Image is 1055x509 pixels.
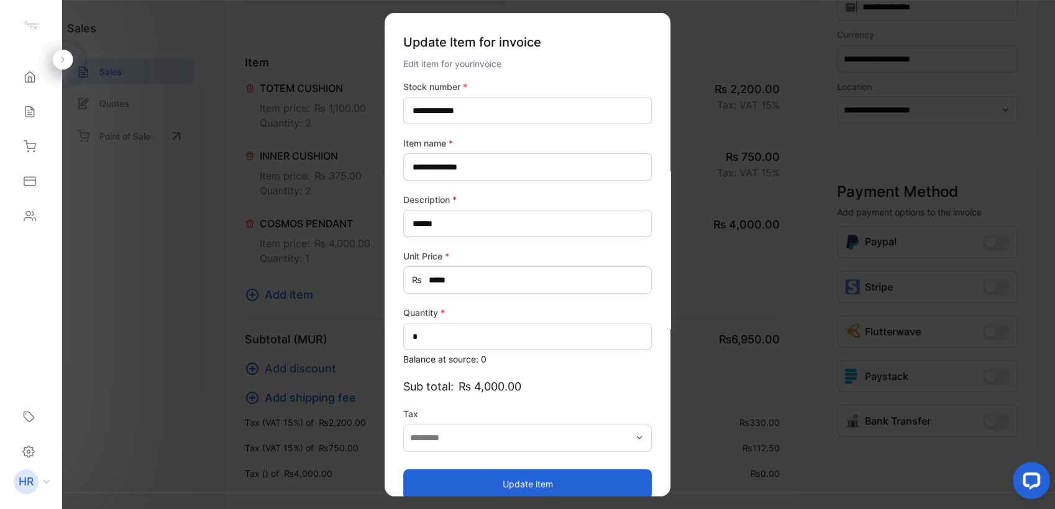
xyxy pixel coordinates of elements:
[403,28,652,56] p: Update Item for invoice
[412,273,422,286] span: ₨
[403,306,652,319] label: Quantity
[459,378,521,395] span: ₨ 4,000.00
[403,469,652,498] button: Update item
[1003,457,1055,509] iframe: LiveChat chat widget
[403,193,652,206] label: Description
[403,137,652,150] label: Item name
[403,407,652,420] label: Tax
[403,378,652,395] p: Sub total:
[403,250,652,263] label: Unit Price
[19,474,34,490] p: HR
[403,80,652,93] label: Stock number
[403,58,501,69] span: Edit item for your invoice
[22,16,40,35] img: logo
[403,353,652,366] p: Balance at source: 0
